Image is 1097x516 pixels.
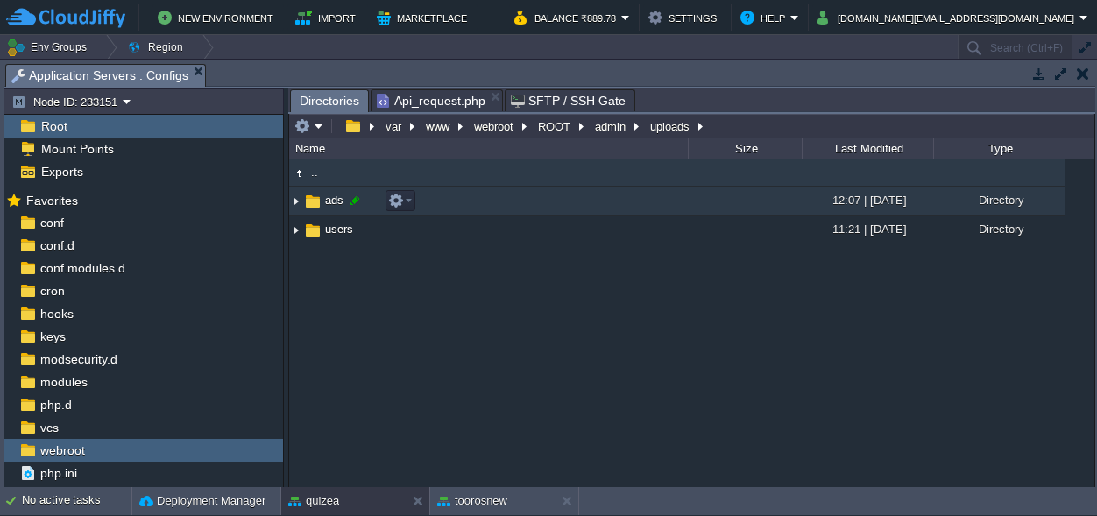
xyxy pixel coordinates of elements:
[22,487,131,515] div: No active tasks
[37,260,128,276] a: conf.modules.d
[37,215,67,230] a: conf
[802,187,933,214] div: 12:07 | [DATE]
[139,492,265,510] button: Deployment Manager
[37,397,74,413] a: php.d
[37,420,61,435] a: vcs
[933,216,1065,243] div: Directory
[303,192,322,211] img: AMDAwAAAACH5BAEAAAAALAAAAAABAAEAAAICRAEAOw==
[690,138,802,159] div: Size
[377,90,485,111] span: Api_request.php
[38,141,117,157] a: Mount Points
[37,237,77,253] a: conf.d
[6,35,93,60] button: Env Groups
[37,351,120,367] a: modsecurity.d
[300,90,359,112] span: Directories
[1023,446,1079,498] iframe: chat widget
[511,90,626,111] span: SFTP / SSH Gate
[37,442,88,458] a: webroot
[288,492,339,510] button: quizea
[322,222,356,237] a: users
[37,306,76,322] a: hooks
[37,283,67,299] a: cron
[289,164,308,183] img: AMDAwAAAACH5BAEAAAAALAAAAAABAAEAAAICRAEAOw==
[383,118,406,134] button: var
[817,7,1079,28] button: [DOMAIN_NAME][EMAIL_ADDRESS][DOMAIN_NAME]
[377,7,472,28] button: Marketplace
[289,187,303,215] img: AMDAwAAAACH5BAEAAAAALAAAAAABAAEAAAICRAEAOw==
[740,7,790,28] button: Help
[295,7,361,28] button: Import
[6,7,125,29] img: CloudJiffy
[648,7,722,28] button: Settings
[322,193,346,208] a: ads
[535,118,575,134] button: ROOT
[11,94,123,110] button: Node ID: 233151
[38,164,86,180] a: Exports
[371,89,503,111] li: /var/www/webroot/ROOT/application/controllers/Api_request.php
[803,138,933,159] div: Last Modified
[935,138,1065,159] div: Type
[289,114,1094,138] input: Click to enter the path
[471,118,518,134] button: webroot
[291,138,688,159] div: Name
[37,329,68,344] a: keys
[158,7,279,28] button: New Environment
[37,465,80,481] a: php.ini
[423,118,454,134] button: www
[38,118,70,134] a: Root
[592,118,630,134] button: admin
[127,35,189,60] button: Region
[648,118,694,134] button: uploads
[308,165,321,180] a: ..
[37,374,90,390] a: modules
[933,187,1065,214] div: Directory
[802,216,933,243] div: 11:21 | [DATE]
[289,216,303,244] img: AMDAwAAAACH5BAEAAAAALAAAAAABAAEAAAICRAEAOw==
[303,221,322,240] img: AMDAwAAAACH5BAEAAAAALAAAAAABAAEAAAICRAEAOw==
[23,193,81,209] span: Favorites
[23,194,81,208] a: Favorites
[514,7,621,28] button: Balance ₹889.78
[11,65,188,87] span: Application Servers : Configs
[437,492,507,510] button: toorosnew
